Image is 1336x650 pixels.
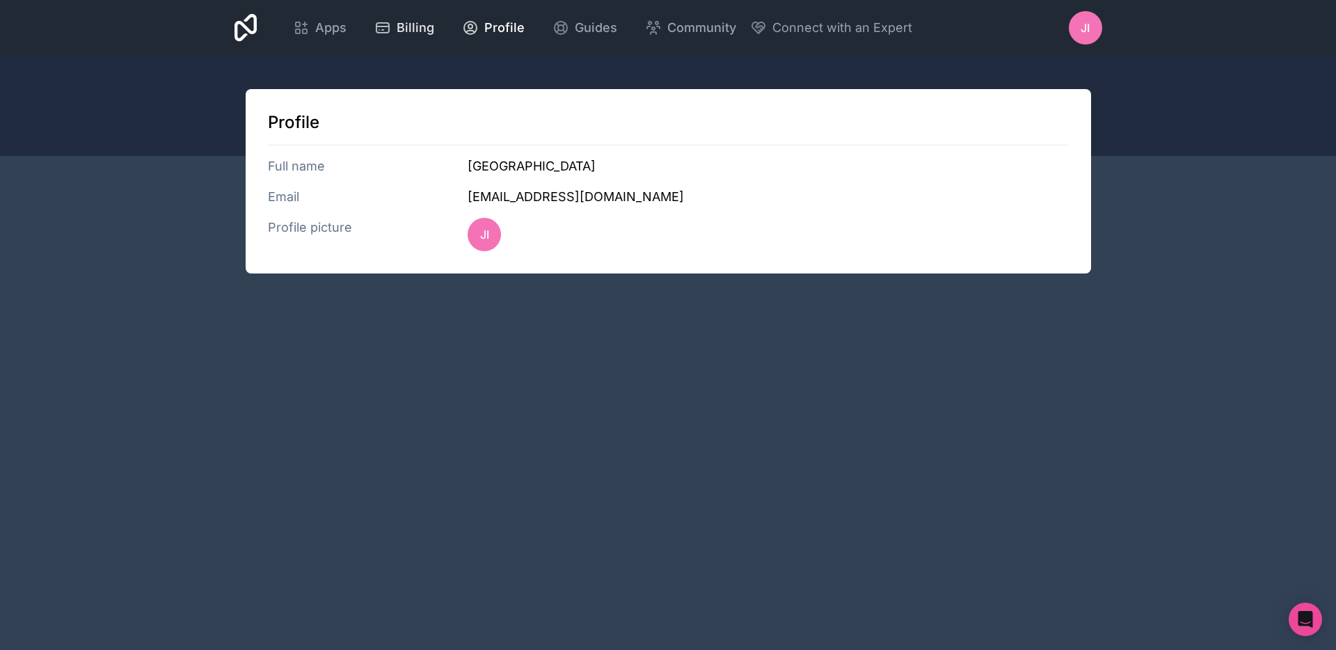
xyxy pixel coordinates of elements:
[315,18,347,38] span: Apps
[634,13,747,43] a: Community
[480,226,489,243] span: JI
[268,111,1069,134] h1: Profile
[1081,19,1090,36] span: JI
[397,18,434,38] span: Billing
[468,157,1068,176] h3: [GEOGRAPHIC_DATA]
[282,13,358,43] a: Apps
[541,13,628,43] a: Guides
[268,218,468,251] h3: Profile picture
[468,187,1068,207] h3: [EMAIL_ADDRESS][DOMAIN_NAME]
[268,157,468,176] h3: Full name
[575,18,617,38] span: Guides
[772,18,912,38] span: Connect with an Expert
[1289,603,1322,636] div: Open Intercom Messenger
[451,13,536,43] a: Profile
[363,13,445,43] a: Billing
[750,18,912,38] button: Connect with an Expert
[268,187,468,207] h3: Email
[484,18,525,38] span: Profile
[667,18,736,38] span: Community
